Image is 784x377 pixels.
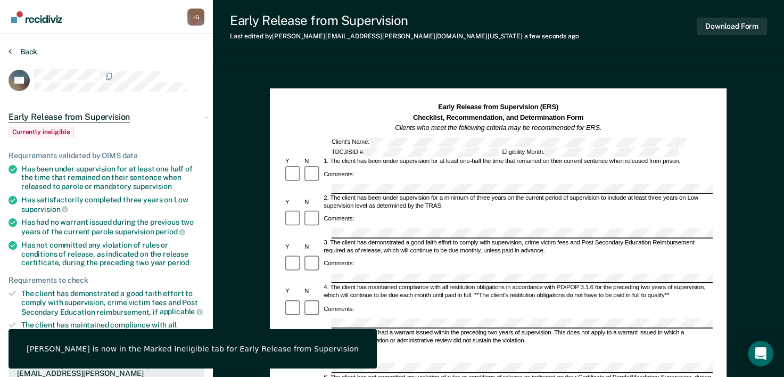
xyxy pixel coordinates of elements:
span: Currently ineligible [9,127,74,137]
strong: Checklist, Recommendation, and Determination Form [413,113,583,121]
div: J G [187,9,204,26]
span: a few seconds ago [524,32,579,40]
div: Last edited by [PERSON_NAME][EMAIL_ADDRESS][PERSON_NAME][DOMAIN_NAME][US_STATE] [230,32,579,40]
div: 1. The client has been under supervision for at least one-half the time that remained on their cu... [323,157,713,165]
div: 2. The client has been under supervision for a minimum of three years on the current period of su... [323,194,713,210]
div: N [303,157,322,165]
div: Has been under supervision for at least one half of the time that remained on their sentence when... [21,165,204,191]
div: [PERSON_NAME] is now in the Marked Ineligible tab for Early Release from Supervision [27,344,359,354]
div: The client has maintained compliance with all restitution obligations for the preceding two [21,321,204,339]
div: Requirements to check [9,276,204,285]
div: Open Intercom Messenger [748,341,773,366]
div: Y [284,288,303,296]
div: Y [284,157,303,165]
em: Clients who meet the following criteria may be recommended for ERS. [395,124,601,132]
div: Has had no warrant issued during the previous two years of the current parole supervision [21,218,204,236]
span: supervision [21,205,68,214]
div: 3. The client has demonstrated a good faith effort to comply with supervision, crime victim fees ... [323,239,713,255]
span: Early Release from Supervision [9,112,130,122]
div: 5. The client has not had a warrant issued within the preceding two years of supervision. This do... [323,329,713,345]
strong: Early Release from Supervision (ERS) [438,103,558,111]
div: Y [284,243,303,251]
div: The client has demonstrated a good faith effort to comply with supervision, crime victim fees and... [21,289,204,316]
div: Early Release from Supervision [230,13,579,28]
button: Download Form [697,18,767,35]
span: supervision [133,182,172,191]
div: Comments: [323,260,356,268]
div: Comments: [323,305,356,313]
div: Comments: [323,216,356,223]
div: Comments: [323,170,356,178]
span: applicable [160,307,203,316]
div: N [303,243,322,251]
button: Profile dropdown button [187,9,204,26]
div: TDCJ/SID #: [330,147,501,157]
div: N [303,288,322,296]
button: Back [9,47,37,56]
span: period [168,258,189,267]
span: period [155,227,185,236]
div: Has satisfactorily completed three years on Low [21,195,204,214]
div: N [303,198,322,206]
div: Eligibility Month: [501,147,681,157]
div: Requirements validated by OIMS data [9,151,204,160]
img: Recidiviz [11,11,62,23]
div: 4. The client has maintained compliance with all restitution obligations in accordance with PD/PO... [323,284,713,300]
div: Client's Name: [330,137,688,146]
div: Y [284,198,303,206]
div: Has not committed any violation of rules or conditions of release, as indicated on the release ce... [21,241,204,267]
